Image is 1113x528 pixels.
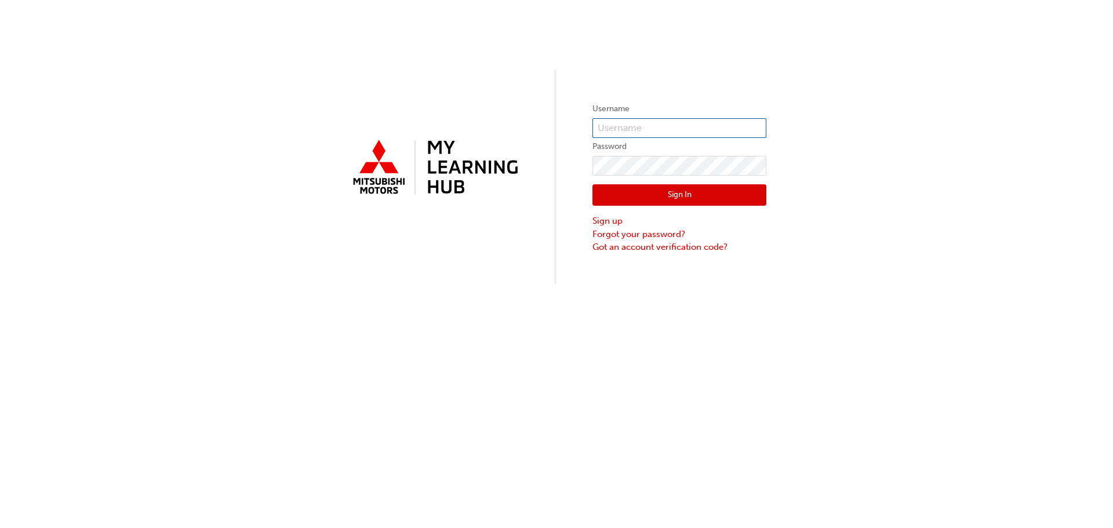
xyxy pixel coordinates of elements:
img: mmal [347,135,521,201]
a: Sign up [592,214,766,228]
label: Username [592,102,766,116]
input: Username [592,118,766,138]
button: Sign In [592,184,766,206]
a: Got an account verification code? [592,241,766,254]
label: Password [592,140,766,154]
a: Forgot your password? [592,228,766,241]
